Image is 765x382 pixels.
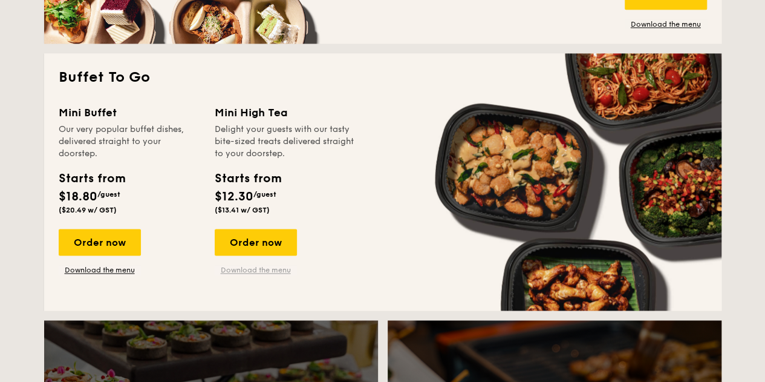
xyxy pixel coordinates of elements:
span: ($20.49 w/ GST) [59,206,117,214]
div: Our very popular buffet dishes, delivered straight to your doorstep. [59,123,200,160]
div: Mini Buffet [59,104,200,121]
div: Order now [215,229,297,255]
a: Download the menu [59,265,141,275]
div: Order now [59,229,141,255]
span: $18.80 [59,189,97,204]
div: Delight your guests with our tasty bite-sized treats delivered straight to your doorstep. [215,123,356,160]
span: /guest [97,190,120,199]
h2: Buffet To Go [59,68,707,87]
div: Starts from [59,170,125,188]
div: Mini High Tea [215,104,356,121]
span: ($13.41 w/ GST) [215,206,270,214]
a: Download the menu [215,265,297,275]
span: $12.30 [215,189,253,204]
div: Starts from [215,170,281,188]
span: /guest [253,190,276,199]
a: Download the menu [625,19,707,29]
